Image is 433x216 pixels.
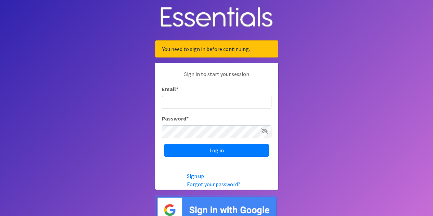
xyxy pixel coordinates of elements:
label: Email [162,85,178,93]
input: Log in [164,144,269,157]
p: Sign in to start your session [162,70,271,85]
a: Forgot your password? [187,181,240,188]
abbr: required [176,86,178,92]
a: Sign up [187,173,204,179]
div: You need to sign in before continuing. [155,40,278,58]
abbr: required [186,115,189,122]
label: Password [162,114,189,123]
